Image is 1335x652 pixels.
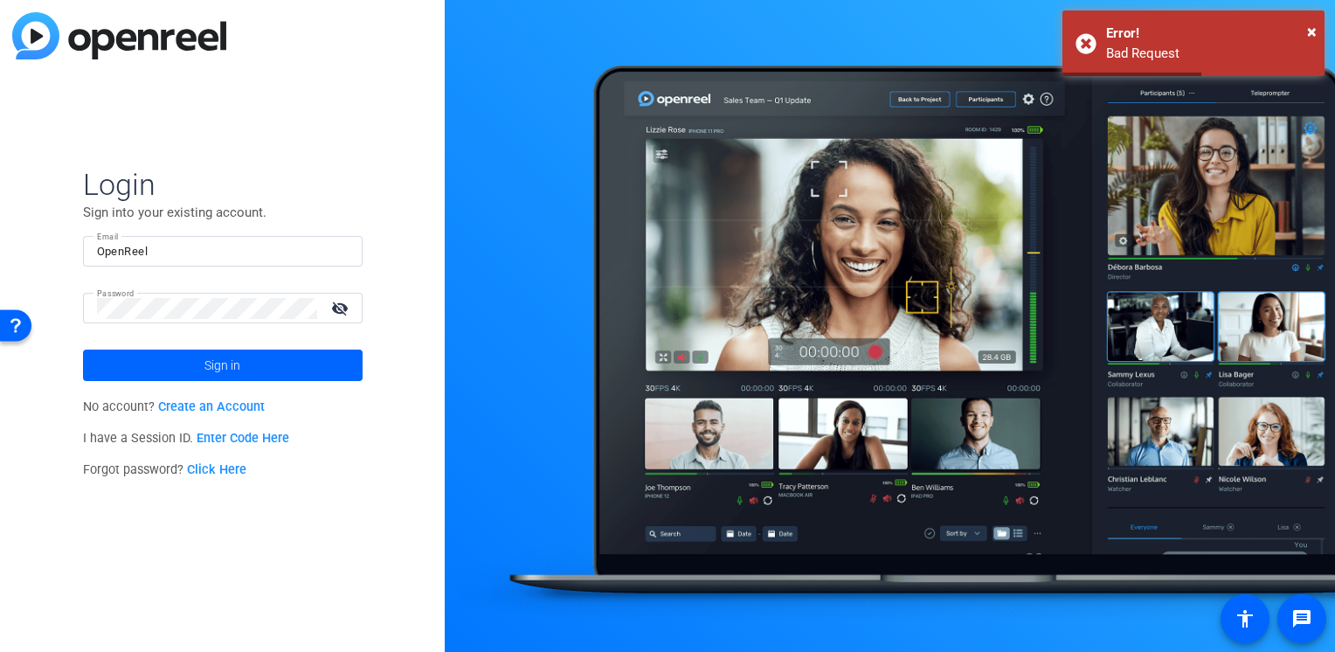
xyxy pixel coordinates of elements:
span: Sign in [204,343,240,387]
button: Close [1307,18,1317,45]
mat-icon: message [1291,608,1312,629]
div: Bad Request [1106,44,1311,64]
div: Error! [1106,24,1311,44]
a: Enter Code Here [197,431,289,446]
mat-label: Password [97,288,135,298]
img: blue-gradient.svg [12,12,226,59]
span: Forgot password? [83,462,247,477]
span: I have a Session ID. [83,431,290,446]
span: No account? [83,399,266,414]
p: Sign into your existing account. [83,203,363,222]
mat-label: Email [97,232,119,241]
span: Login [83,166,363,203]
input: Enter Email Address [97,241,349,262]
span: × [1307,21,1317,42]
a: Click Here [187,462,246,477]
button: Sign in [83,350,363,381]
a: Create an Account [158,399,265,414]
mat-icon: accessibility [1235,608,1255,629]
mat-icon: visibility_off [321,295,363,321]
